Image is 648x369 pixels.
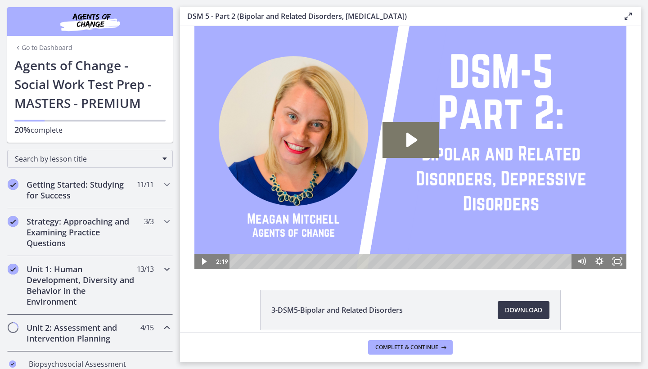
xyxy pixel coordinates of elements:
a: Go to Dashboard [14,43,72,52]
button: Play Video [14,228,32,243]
button: Mute [392,228,410,243]
i: Completed [8,264,18,274]
img: Agents of Change [36,11,144,32]
span: Search by lesson title [15,154,158,164]
button: Play Video: cmseb8ng0h0c72v8tff0.mp4 [202,96,259,132]
span: 3-DSM5-Bipolar and Related Disorders [271,305,403,315]
h3: DSM 5 - Part 2 (Bipolar and Related Disorders, [MEDICAL_DATA]) [187,11,608,22]
span: 4 / 15 [140,322,153,333]
span: Complete & continue [375,344,438,351]
span: Download [505,305,542,315]
span: 20% [14,124,31,135]
h1: Agents of Change - Social Work Test Prep - MASTERS - PREMIUM [14,56,166,112]
i: Completed [8,216,18,227]
h2: Getting Started: Studying for Success [27,179,136,201]
p: complete [14,124,166,135]
h2: Unit 2: Assessment and Intervention Planning [27,322,136,344]
button: Complete & continue [368,340,453,355]
i: Completed [9,360,16,368]
a: Download [498,301,549,319]
h2: Strategy: Approaching and Examining Practice Questions [27,216,136,248]
h2: Unit 1: Human Development, Diversity and Behavior in the Environment [27,264,136,307]
iframe: Video Lesson [180,26,641,269]
span: 13 / 13 [137,264,153,274]
span: 11 / 11 [137,179,153,190]
i: Completed [8,179,18,190]
div: Playbar [56,228,388,243]
span: 3 / 3 [144,216,153,227]
div: Search by lesson title [7,150,173,168]
button: Show settings menu [410,228,428,243]
button: Fullscreen [428,228,446,243]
